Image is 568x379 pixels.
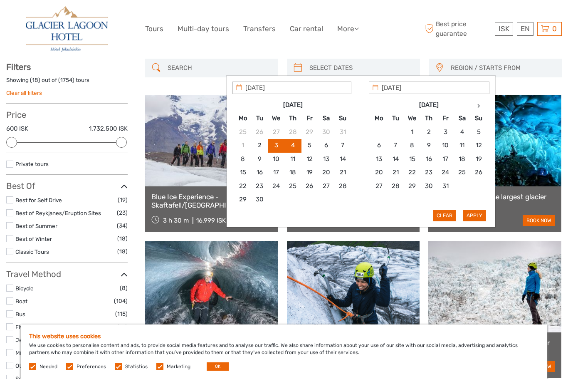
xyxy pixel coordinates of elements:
[21,325,547,379] div: We use cookies to personalise content and ads, to provide social media features and to analyse ou...
[387,152,404,166] td: 14
[301,152,318,166] td: 12
[196,217,226,224] div: 16.999 ISK
[334,179,351,193] td: 28
[433,210,456,221] button: Clear
[178,23,229,35] a: Multi-day tours
[318,112,334,125] th: Sa
[370,152,387,166] td: 13
[470,166,487,179] td: 26
[334,166,351,179] td: 21
[437,112,454,125] th: Fr
[40,363,57,370] label: Needed
[6,76,128,89] div: Showing ( ) out of ( ) tours
[337,23,359,35] a: More
[284,179,301,193] td: 25
[387,139,404,152] td: 7
[454,152,470,166] td: 18
[268,179,284,193] td: 24
[15,311,25,317] a: Bus
[370,139,387,152] td: 6
[370,179,387,193] td: 27
[15,197,62,203] a: Best for Self Drive
[420,125,437,139] td: 2
[334,152,351,166] td: 14
[251,125,268,139] td: 26
[370,166,387,179] td: 20
[437,125,454,139] td: 3
[301,139,318,152] td: 5
[306,61,416,75] input: SELECT DATES
[404,152,420,166] td: 15
[15,248,49,255] a: Classic Tours
[235,179,251,193] td: 22
[117,247,128,256] span: (18)
[318,139,334,152] td: 6
[470,112,487,125] th: Su
[15,210,101,216] a: Best of Reykjanes/Eruption Sites
[251,152,268,166] td: 9
[6,110,128,120] h3: Price
[268,166,284,179] td: 17
[470,125,487,139] td: 5
[301,179,318,193] td: 26
[301,125,318,139] td: 29
[470,152,487,166] td: 19
[447,61,558,75] button: REGION / STARTS FROM
[454,125,470,139] td: 4
[301,112,318,125] th: Fr
[15,362,64,369] a: Other / Non-Travel
[125,363,148,370] label: Statistics
[387,179,404,193] td: 28
[77,363,106,370] label: Preferences
[145,23,163,35] a: Tours
[290,23,323,35] a: Car rental
[12,15,94,21] p: We're away right now. Please check back later!
[423,20,493,38] span: Best price guarantee
[284,166,301,179] td: 18
[404,125,420,139] td: 1
[404,112,420,125] th: We
[404,139,420,152] td: 8
[235,166,251,179] td: 15
[437,166,454,179] td: 24
[251,179,268,193] td: 23
[268,139,284,152] td: 3
[454,166,470,179] td: 25
[437,152,454,166] td: 17
[454,139,470,152] td: 11
[29,333,539,340] h5: This website uses cookies
[251,112,268,125] th: Tu
[251,166,268,179] td: 16
[32,76,38,84] label: 18
[318,166,334,179] td: 20
[251,139,268,152] td: 2
[60,76,72,84] label: 1754
[6,89,42,96] a: Clear all filters
[387,166,404,179] td: 21
[334,125,351,139] td: 31
[301,166,318,179] td: 19
[318,179,334,193] td: 27
[118,195,128,205] span: (19)
[235,193,251,206] td: 29
[26,6,108,52] img: 2790-86ba44ba-e5e5-4a53-8ab7-28051417b7bc_logo_big.jpg
[334,139,351,152] td: 7
[163,217,189,224] span: 3 h 30 m
[404,179,420,193] td: 29
[235,125,251,139] td: 25
[151,193,272,210] a: Blue Ice Experience - Skaftafell/[GEOGRAPHIC_DATA]
[6,181,128,191] h3: Best Of
[235,152,251,166] td: 8
[437,179,454,193] td: 31
[420,179,437,193] td: 30
[167,363,190,370] label: Marketing
[404,166,420,179] td: 22
[268,125,284,139] td: 27
[463,210,486,221] button: Apply
[268,112,284,125] th: We
[243,23,276,35] a: Transfers
[523,215,555,226] a: book now
[117,221,128,230] span: (34)
[284,139,301,152] td: 4
[6,62,31,72] strong: Filters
